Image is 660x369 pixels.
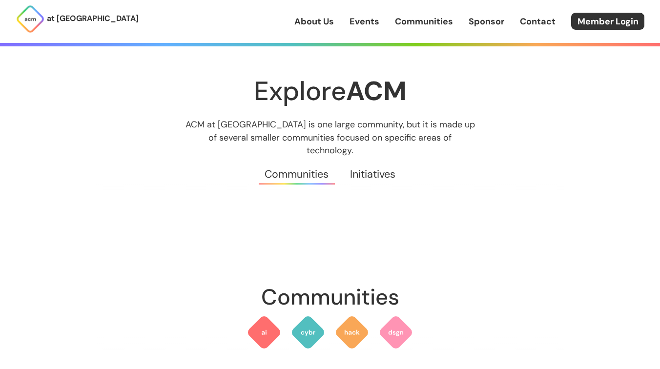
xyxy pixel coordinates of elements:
a: Contact [520,15,556,28]
a: Member Login [571,13,644,30]
p: ACM at [GEOGRAPHIC_DATA] is one large community, but it is made up of several smaller communities... [176,118,484,156]
a: Initiatives [339,157,406,192]
a: Sponsor [469,15,504,28]
p: at [GEOGRAPHIC_DATA] [47,12,139,25]
img: ACM Hack [334,315,370,350]
h2: Communities [96,280,564,315]
img: ACM Cyber [290,315,326,350]
img: ACM AI [247,315,282,350]
img: ACM Design [378,315,413,350]
a: Communities [254,157,339,192]
strong: ACM [346,74,407,108]
a: at [GEOGRAPHIC_DATA] [16,4,139,34]
a: About Us [294,15,334,28]
a: Events [350,15,379,28]
h1: Explore [96,77,564,105]
a: Communities [395,15,453,28]
img: ACM Logo [16,4,45,34]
